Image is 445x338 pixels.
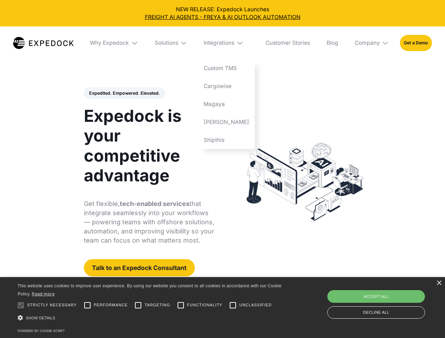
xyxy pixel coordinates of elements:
[328,262,445,338] iframe: Chat Widget
[198,131,255,149] a: Shipthis
[18,313,284,323] div: Show details
[198,60,255,149] nav: Integrations
[144,302,170,308] span: Targeting
[27,302,77,308] span: Strictly necessary
[149,26,193,60] div: Solutions
[260,26,315,60] a: Customer Stories
[84,259,195,276] a: Talk to an Expedock Consultant
[198,26,255,60] div: Integrations
[6,6,440,21] div: NEW RELEASE: Expedock Launches
[84,199,215,245] p: Get flexible, that integrate seamlessly into your workflows — powering teams with offshore soluti...
[187,302,222,308] span: Functionality
[239,302,272,308] span: Unclassified
[198,95,255,113] a: Magaya
[198,113,255,131] a: [PERSON_NAME]
[26,316,55,320] span: Show details
[120,200,190,207] strong: tech-enabled services
[198,60,255,77] a: Custom TMS
[321,26,344,60] a: Blog
[18,283,282,296] span: This website uses cookies to improve user experience. By using our website you consent to all coo...
[155,39,178,46] div: Solutions
[32,291,55,296] a: Read more
[6,13,440,21] a: FREIGHT AI AGENTS - FREYA & AI OUTLOOK AUTOMATION
[85,26,144,60] div: Why Expedock
[94,302,128,308] span: Performance
[198,77,255,95] a: Cargowise
[204,39,234,46] div: Integrations
[355,39,380,46] div: Company
[18,329,65,333] a: Powered by cookie-script
[84,106,215,185] h1: Expedock is your competitive advantage
[400,35,432,51] a: Get a Demo
[90,39,129,46] div: Why Expedock
[349,26,394,60] div: Company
